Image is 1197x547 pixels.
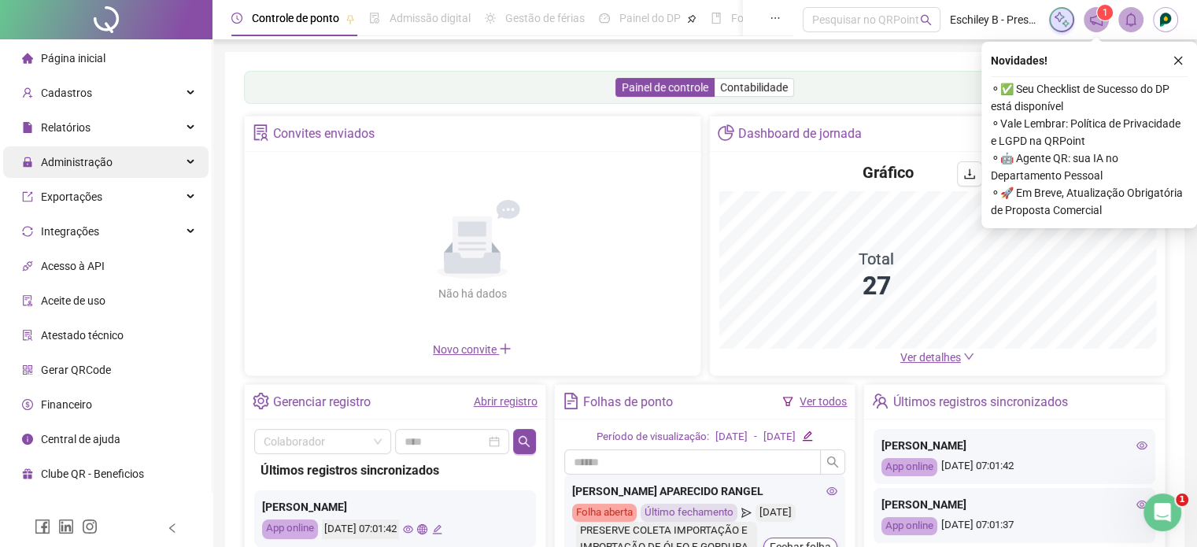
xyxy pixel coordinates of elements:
span: 1 [1103,7,1108,18]
span: eye [1136,499,1147,510]
sup: 1 [1097,5,1113,20]
span: solution [253,124,269,141]
img: 34605 [1154,8,1177,31]
span: ⚬ 🤖 Agente QR: sua IA no Departamento Pessoal [991,150,1188,184]
span: Cadastros [41,87,92,99]
h4: Gráfico [863,161,914,183]
span: sync [22,226,33,237]
span: left [167,523,178,534]
div: [DATE] 07:01:37 [881,517,1147,535]
span: gift [22,468,33,479]
span: facebook [35,519,50,534]
div: [DATE] [715,429,748,445]
span: bell [1124,13,1138,27]
span: eye [826,486,837,497]
a: Ver detalhes down [900,351,974,364]
span: send [741,504,752,522]
span: pushpin [687,14,696,24]
div: App online [881,517,937,535]
span: audit [22,295,33,306]
span: close [1173,55,1184,66]
div: [DATE] [763,429,796,445]
span: Contabilidade [720,81,788,94]
span: search [920,14,932,26]
span: edit [802,431,812,441]
div: Dashboard de jornada [738,120,862,147]
span: user-add [22,87,33,98]
div: Últimos registros sincronizados [893,389,1068,416]
span: Gerar QRCode [41,364,111,376]
span: Admissão digital [390,12,471,24]
span: Eschiley B - Preserve Ambiental [950,11,1040,28]
span: Integrações [41,225,99,238]
span: search [518,435,530,448]
span: eye [1136,440,1147,451]
span: sun [485,13,496,24]
span: solution [22,330,33,341]
span: dollar [22,399,33,410]
span: file-text [563,393,579,409]
span: Exportações [41,190,102,203]
span: team [872,393,889,409]
span: Ver detalhes [900,351,961,364]
span: Aceite de uso [41,294,105,307]
span: edit [432,524,442,534]
div: Período de visualização: [597,429,709,445]
span: file [22,122,33,133]
div: [PERSON_NAME] [881,496,1147,513]
span: api [22,261,33,272]
span: dashboard [599,13,610,24]
span: linkedin [58,519,74,534]
div: Convites enviados [273,120,375,147]
div: App online [262,519,318,539]
a: Abrir registro [474,395,538,408]
span: qrcode [22,364,33,375]
span: ⚬ ✅ Seu Checklist de Sucesso do DP está disponível [991,80,1188,115]
div: Últimos registros sincronizados [260,460,530,480]
span: search [826,456,839,468]
span: global [417,524,427,534]
div: Folha aberta [572,504,637,522]
span: book [711,13,722,24]
span: Atestado técnico [41,329,124,342]
span: Novidades ! [991,52,1047,69]
span: eye [403,524,413,534]
span: Administração [41,156,113,168]
span: clock-circle [231,13,242,24]
span: file-done [369,13,380,24]
span: Gestão de férias [505,12,585,24]
div: [PERSON_NAME] APARECIDO RANGEL [572,482,838,500]
span: Folha de pagamento [731,12,832,24]
span: instagram [82,519,98,534]
span: ellipsis [770,13,781,24]
span: lock [22,157,33,168]
span: filter [782,396,793,407]
span: export [22,191,33,202]
span: Central de ajuda [41,433,120,445]
div: [DATE] [756,504,796,522]
div: - [754,429,757,445]
span: download [963,168,976,180]
span: Painel de controle [622,81,708,94]
span: Clube QR - Beneficios [41,468,144,480]
span: Página inicial [41,52,105,65]
span: Financeiro [41,398,92,411]
span: Controle de ponto [252,12,339,24]
span: plus [499,342,512,355]
span: Painel do DP [619,12,681,24]
span: pie-chart [718,124,734,141]
div: [PERSON_NAME] [262,498,528,516]
span: Novo convite [433,343,512,356]
span: ⚬ Vale Lembrar: Política de Privacidade e LGPD na QRPoint [991,115,1188,150]
div: [DATE] 07:01:42 [322,519,399,539]
div: App online [881,458,937,476]
div: [PERSON_NAME] [881,437,1147,454]
span: Relatórios [41,121,91,134]
span: notification [1089,13,1103,27]
span: pushpin [345,14,355,24]
a: Ver todos [800,395,847,408]
span: down [963,351,974,362]
div: Não há dados [400,285,545,302]
div: Gerenciar registro [273,389,371,416]
iframe: Intercom live chat [1143,493,1181,531]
